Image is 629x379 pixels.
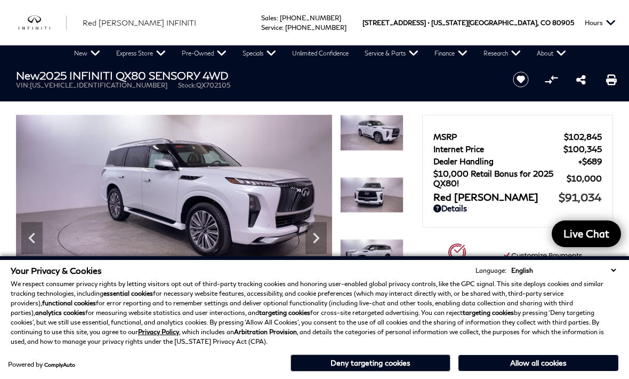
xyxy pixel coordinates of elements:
nav: Main Navigation [66,45,574,61]
strong: essential cookies [103,289,153,297]
strong: functional cookies [42,299,96,307]
a: Specials [235,45,284,61]
span: Stock: [178,81,196,89]
div: Language: [475,267,506,274]
span: $100,345 [563,144,602,154]
span: $91,034 [559,191,602,203]
a: Red [PERSON_NAME] INFINITI [83,17,196,28]
img: New 2025 RADIANT WHITE INFINITI SENSORY 4WD image 2 [340,115,404,151]
a: Print this New 2025 INFINITI QX80 SENSORY 4WD [606,73,617,86]
a: Internet Price $100,345 [433,144,602,154]
a: MSRP $102,845 [433,132,602,141]
a: Express Store [108,45,174,61]
span: Red [PERSON_NAME] [433,191,559,203]
span: MSRP [433,132,564,141]
a: Details [433,203,602,213]
a: Share this New 2025 INFINITI QX80 SENSORY 4WD [576,73,586,86]
span: Sales [261,14,277,22]
strong: analytics cookies [35,309,85,317]
span: $10,000 Retail Bonus for 2025 QX80! [433,169,567,188]
a: [PHONE_NUMBER] [285,23,346,31]
span: : [282,23,284,31]
select: Language Select [509,265,618,275]
a: Privacy Policy [138,328,179,336]
div: Next [305,222,327,254]
img: New 2025 RADIANT WHITE INFINITI SENSORY 4WD image 3 [340,177,404,213]
a: Unlimited Confidence [284,45,357,61]
a: Dealer Handling $689 [433,156,602,166]
span: $102,845 [564,132,602,141]
button: Compare Vehicle [543,72,559,88]
span: $10,000 [567,173,602,183]
a: $10,000 Retail Bonus for 2025 QX80! $10,000 [433,169,602,188]
p: We respect consumer privacy rights by letting visitors opt out of third-party tracking cookies an... [11,279,618,346]
strong: targeting cookies [463,309,514,317]
strong: New [16,69,39,82]
span: Internet Price [433,144,563,154]
a: Finance [426,45,475,61]
button: Deny targeting cookies [291,354,450,372]
button: Save vehicle [509,71,533,88]
span: VIN: [16,81,30,89]
span: [US_VEHICLE_IDENTIFICATION_NUMBER] [30,81,167,89]
a: ComplyAuto [44,361,75,368]
strong: targeting cookies [259,309,310,317]
h1: 2025 INFINITI QX80 SENSORY 4WD [16,69,495,81]
span: Live Chat [558,227,615,240]
a: New [66,45,108,61]
a: [STREET_ADDRESS] • [US_STATE][GEOGRAPHIC_DATA], CO 80905 [362,19,574,27]
span: : [277,14,278,22]
a: About [529,45,574,61]
a: Research [475,45,529,61]
span: Your Privacy & Cookies [11,265,102,275]
img: INFINITI [19,15,67,30]
img: New 2025 RADIANT WHITE INFINITI SENSORY 4WD image 2 [16,115,332,293]
button: Allow all cookies [458,355,618,371]
a: Red [PERSON_NAME] $91,034 [433,191,602,203]
div: Powered by [8,361,75,368]
img: New 2025 RADIANT WHITE INFINITI SENSORY 4WD image 4 [340,239,404,275]
span: $689 [578,156,602,166]
span: Red [PERSON_NAME] INFINITI [83,18,196,27]
a: Live Chat [552,220,621,247]
a: Service & Parts [357,45,426,61]
div: Previous [21,222,43,254]
a: Pre-Owned [174,45,235,61]
span: Service [261,23,282,31]
span: Dealer Handling [433,156,578,166]
a: [PHONE_NUMBER] [280,14,341,22]
a: infiniti [19,15,67,30]
span: QX702105 [196,81,230,89]
strong: Arbitration Provision [234,328,297,336]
